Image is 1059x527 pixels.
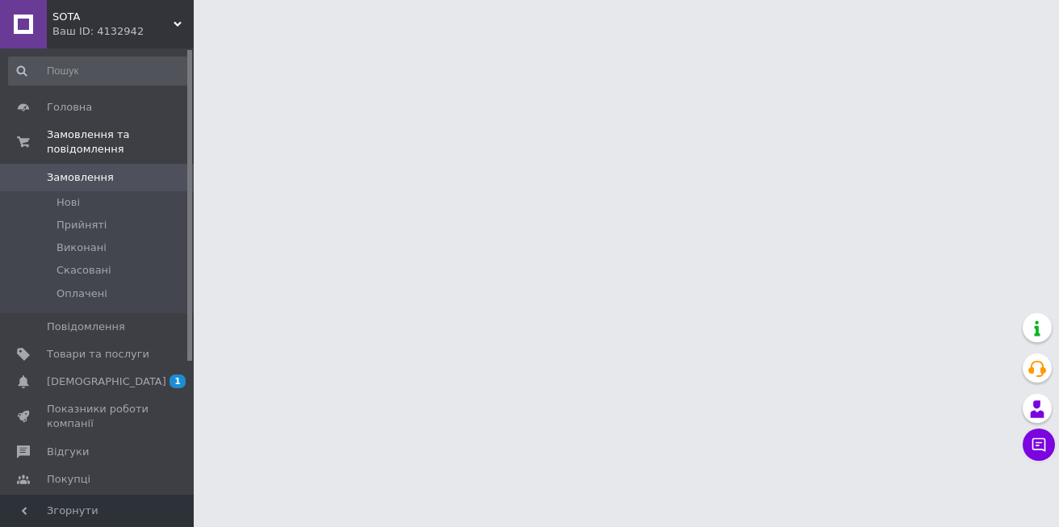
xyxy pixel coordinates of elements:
[57,287,107,301] span: Оплачені
[47,472,90,487] span: Покупці
[57,240,107,255] span: Виконані
[47,128,194,157] span: Замовлення та повідомлення
[47,100,92,115] span: Головна
[52,24,194,39] div: Ваш ID: 4132942
[57,195,80,210] span: Нові
[57,218,107,232] span: Прийняті
[1023,429,1055,461] button: Чат з покупцем
[47,402,149,431] span: Показники роботи компанії
[47,170,114,185] span: Замовлення
[170,374,186,388] span: 1
[47,347,149,362] span: Товари та послуги
[47,374,166,389] span: [DEMOGRAPHIC_DATA]
[57,263,111,278] span: Скасовані
[52,10,174,24] span: SOTA
[47,320,125,334] span: Повідомлення
[47,445,89,459] span: Відгуки
[8,56,190,86] input: Пошук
